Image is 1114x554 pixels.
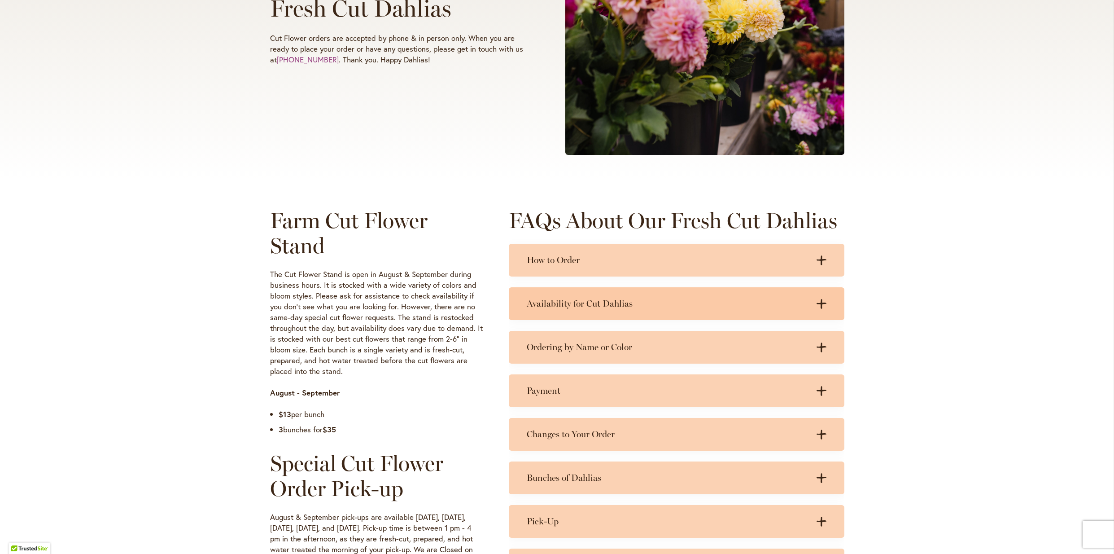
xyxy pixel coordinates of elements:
h3: Ordering by Name or Color [527,342,808,353]
h2: Farm Cut Flower Stand [270,208,483,258]
h3: Bunches of Dahlias [527,472,808,484]
strong: $35 [323,424,336,435]
summary: Ordering by Name or Color [509,331,844,364]
summary: Availability for Cut Dahlias [509,287,844,320]
h3: Changes to Your Order [527,429,808,440]
h3: Pick-Up [527,516,808,527]
summary: Payment [509,374,844,407]
h3: Payment [527,385,808,396]
summary: Pick-Up [509,505,844,538]
p: The Cut Flower Stand is open in August & September during business hours. It is stocked with a wi... [270,269,483,377]
li: per bunch [279,409,483,420]
a: [PHONE_NUMBER] [277,54,339,65]
h2: FAQs About Our Fresh Cut Dahlias [509,208,844,233]
h2: Special Cut Flower Order Pick-up [270,451,483,501]
strong: $13 [279,409,291,419]
li: bunches for [279,424,483,435]
strong: 3 [279,424,283,435]
summary: Bunches of Dahlias [509,462,844,494]
h3: How to Order [527,255,808,266]
summary: How to Order [509,244,844,277]
strong: August - September [270,387,340,398]
p: Cut Flower orders are accepted by phone & in person only. When you are ready to place your order ... [270,33,531,65]
summary: Changes to Your Order [509,418,844,451]
h3: Availability for Cut Dahlias [527,298,808,309]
